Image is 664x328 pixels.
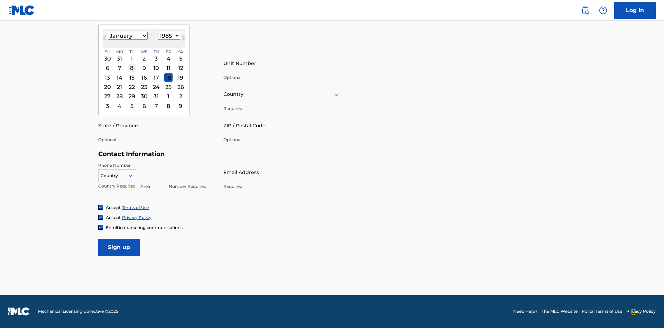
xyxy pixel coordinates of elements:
[578,3,592,17] a: Public Search
[164,73,173,82] div: Choose Friday, January 18th, 1985
[116,64,124,72] div: Choose Monday, January 7th, 1985
[103,83,112,91] div: Choose Sunday, January 20th, 1985
[176,102,185,110] div: Choose Saturday, February 9th, 1985
[582,308,622,315] a: Portal Terms of Use
[176,73,185,82] div: Choose Saturday, January 19th, 1985
[103,64,112,72] div: Choose Sunday, January 6th, 1985
[103,54,185,111] div: Month January, 1985
[140,183,165,190] p: Area
[98,239,140,256] input: Sign up
[128,64,136,72] div: Choose Tuesday, January 8th, 1985
[140,54,148,63] div: Choose Wednesday, January 2nd, 1985
[223,74,340,81] p: Optional
[116,54,124,63] div: Choose Monday, December 31st, 1984
[99,34,110,45] button: Previous Month
[176,64,185,72] div: Choose Saturday, January 12th, 1985
[629,295,664,328] iframe: Chat Widget
[176,92,185,101] div: Choose Saturday, February 2nd, 1985
[98,183,136,189] p: Country Required
[128,54,136,63] div: Choose Tuesday, January 1st, 1985
[8,307,30,316] img: logo
[99,205,103,209] img: checkbox
[164,54,173,63] div: Choose Friday, January 4th, 1985
[106,215,121,220] span: Accept
[116,102,124,110] div: Choose Monday, February 4th, 1985
[513,308,537,315] a: Need Help?
[8,5,35,15] img: MLC Logo
[626,308,656,315] a: Privacy Policy
[176,83,185,91] div: Choose Saturday, January 26th, 1985
[152,92,160,101] div: Choose Thursday, January 31st, 1985
[128,102,136,110] div: Choose Tuesday, February 5th, 1985
[140,83,148,91] div: Choose Wednesday, January 23rd, 1985
[122,205,149,210] a: Terms of Use
[122,215,151,220] a: Privacy Policy
[152,73,160,82] div: Choose Thursday, January 17th, 1985
[164,102,173,110] div: Choose Friday, February 8th, 1985
[152,64,160,72] div: Choose Thursday, January 10th, 1985
[164,83,173,91] div: Choose Friday, January 25th, 1985
[169,183,214,190] p: Number Required
[178,34,189,45] button: Next Month
[38,308,118,315] span: Mechanical Licensing Collective © 2025
[223,183,340,190] p: Required
[116,92,124,101] div: Choose Monday, January 28th, 1985
[178,49,183,55] span: Sa
[166,49,171,55] span: Fr
[154,49,159,55] span: Th
[599,6,607,15] img: help
[140,64,148,72] div: Choose Wednesday, January 9th, 1985
[152,83,160,91] div: Choose Thursday, January 24th, 1985
[99,215,103,219] img: checkbox
[164,92,173,101] div: Choose Friday, February 1st, 1985
[103,54,112,63] div: Choose Sunday, December 30th, 1984
[128,92,136,101] div: Choose Tuesday, January 29th, 1985
[116,73,124,82] div: Choose Monday, January 14th, 1985
[581,6,589,15] img: search
[140,92,148,101] div: Choose Wednesday, January 30th, 1985
[614,2,656,19] a: Log In
[128,73,136,82] div: Choose Tuesday, January 15th, 1985
[98,46,566,54] h5: Personal Address
[128,83,136,91] div: Choose Tuesday, January 22nd, 1985
[140,73,148,82] div: Choose Wednesday, January 16th, 1985
[542,308,578,315] a: The MLC Website
[98,137,215,143] p: Optional
[631,302,636,322] div: Drag
[99,225,103,229] img: checkbox
[152,54,160,63] div: Choose Thursday, January 3rd, 1985
[98,25,190,115] div: Choose Date
[103,102,112,110] div: Choose Sunday, February 3rd, 1985
[103,92,112,101] div: Choose Sunday, January 27th, 1985
[105,49,110,55] span: Su
[596,3,610,17] div: Help
[140,102,148,110] div: Choose Wednesday, February 6th, 1985
[129,49,135,55] span: Tu
[140,49,148,55] span: We
[176,54,185,63] div: Choose Saturday, January 5th, 1985
[152,102,160,110] div: Choose Thursday, February 7th, 1985
[223,137,340,143] p: Optional
[164,64,173,72] div: Choose Friday, January 11th, 1985
[98,150,340,158] h5: Contact Information
[223,106,340,112] p: Required
[103,73,112,82] div: Choose Sunday, January 13th, 1985
[116,83,124,91] div: Choose Monday, January 21st, 1985
[106,225,183,230] span: Enroll in marketing communications
[106,205,121,210] span: Accept
[116,49,123,55] span: Mo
